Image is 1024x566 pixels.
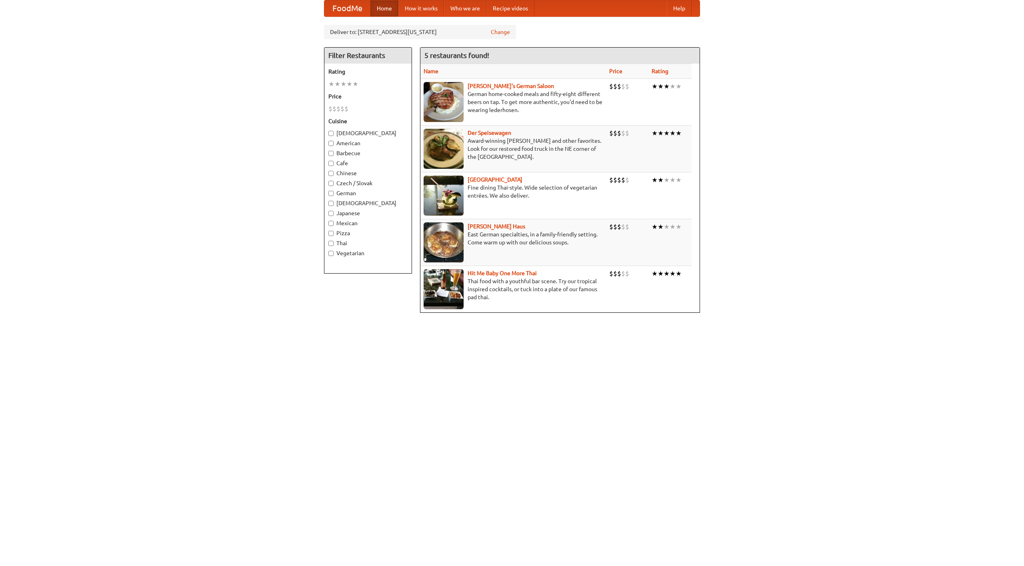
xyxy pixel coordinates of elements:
label: Pizza [328,229,408,237]
li: $ [609,269,613,278]
a: [GEOGRAPHIC_DATA] [468,176,522,183]
input: [DEMOGRAPHIC_DATA] [328,131,334,136]
li: ★ [664,222,670,231]
li: ★ [652,176,658,184]
li: ★ [670,269,676,278]
p: East German specialties, in a family-friendly setting. Come warm up with our delicious soups. [424,230,603,246]
li: $ [613,82,617,91]
li: $ [340,104,344,113]
label: Japanese [328,209,408,217]
input: Chinese [328,171,334,176]
li: ★ [676,222,682,231]
img: babythai.jpg [424,269,464,309]
li: ★ [670,129,676,138]
li: $ [617,82,621,91]
li: ★ [676,269,682,278]
a: [PERSON_NAME] Haus [468,223,525,230]
li: $ [625,176,629,184]
li: $ [625,222,629,231]
div: Deliver to: [STREET_ADDRESS][US_STATE] [324,25,516,39]
a: Price [609,68,622,74]
img: kohlhaus.jpg [424,222,464,262]
label: Cafe [328,159,408,167]
a: Name [424,68,438,74]
li: ★ [658,82,664,91]
li: ★ [676,82,682,91]
a: Who we are [444,0,486,16]
img: speisewagen.jpg [424,129,464,169]
li: $ [621,129,625,138]
li: ★ [340,80,346,88]
li: $ [617,176,621,184]
li: ★ [670,82,676,91]
input: Barbecue [328,151,334,156]
label: Thai [328,239,408,247]
a: How it works [398,0,444,16]
li: ★ [658,176,664,184]
h4: Filter Restaurants [324,48,412,64]
li: $ [344,104,348,113]
input: Vegetarian [328,251,334,256]
li: ★ [664,176,670,184]
li: ★ [658,129,664,138]
li: $ [609,129,613,138]
h5: Price [328,92,408,100]
label: Vegetarian [328,249,408,257]
li: ★ [664,82,670,91]
img: satay.jpg [424,176,464,216]
img: esthers.jpg [424,82,464,122]
li: $ [617,222,621,231]
label: Czech / Slovak [328,179,408,187]
li: ★ [658,269,664,278]
li: ★ [346,80,352,88]
label: [DEMOGRAPHIC_DATA] [328,129,408,137]
li: $ [625,82,629,91]
li: ★ [658,222,664,231]
li: $ [617,269,621,278]
li: $ [609,222,613,231]
li: ★ [670,222,676,231]
label: American [328,139,408,147]
li: $ [617,129,621,138]
li: ★ [664,129,670,138]
label: German [328,189,408,197]
p: Fine dining Thai-style. Wide selection of vegetarian entrées. We also deliver. [424,184,603,200]
input: Cafe [328,161,334,166]
a: Change [491,28,510,36]
input: [DEMOGRAPHIC_DATA] [328,201,334,206]
li: $ [609,82,613,91]
a: Home [370,0,398,16]
p: Award-winning [PERSON_NAME] and other favorites. Look for our restored food truck in the NE corne... [424,137,603,161]
h5: Rating [328,68,408,76]
li: $ [332,104,336,113]
a: [PERSON_NAME]'s German Saloon [468,83,554,89]
li: ★ [652,269,658,278]
a: Hit Me Baby One More Thai [468,270,537,276]
label: [DEMOGRAPHIC_DATA] [328,199,408,207]
li: ★ [664,269,670,278]
li: ★ [334,80,340,88]
input: Japanese [328,211,334,216]
input: Czech / Slovak [328,181,334,186]
li: $ [625,269,629,278]
li: $ [621,269,625,278]
label: Chinese [328,169,408,177]
li: ★ [352,80,358,88]
a: Rating [652,68,668,74]
li: ★ [676,176,682,184]
h5: Cuisine [328,117,408,125]
li: $ [328,104,332,113]
li: ★ [652,129,658,138]
p: German home-cooked meals and fifty-eight different beers on tap. To get more authentic, you'd nee... [424,90,603,114]
input: Pizza [328,231,334,236]
input: German [328,191,334,196]
li: ★ [652,82,658,91]
p: Thai food with a youthful bar scene. Try our tropical inspired cocktails, or tuck into a plate of... [424,277,603,301]
label: Barbecue [328,149,408,157]
ng-pluralize: 5 restaurants found! [424,52,489,59]
li: $ [621,222,625,231]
